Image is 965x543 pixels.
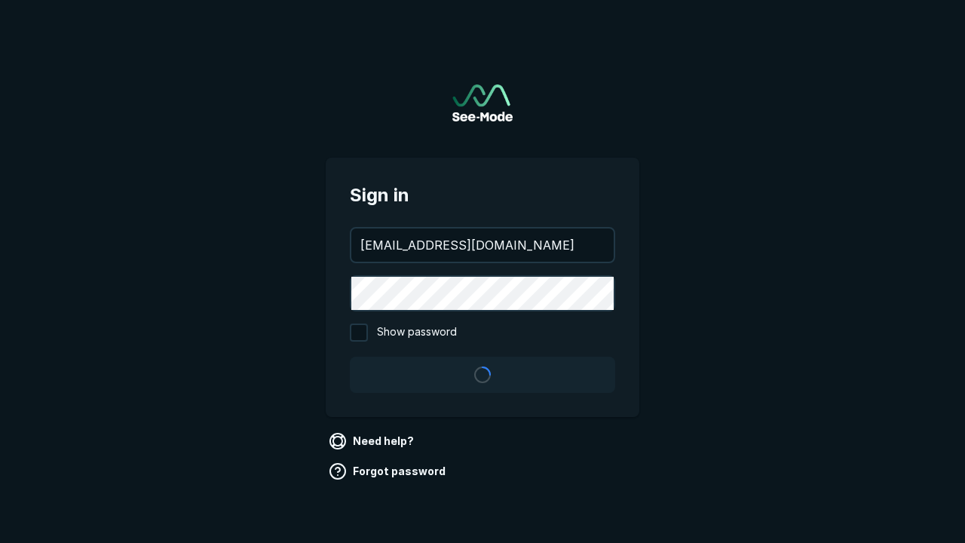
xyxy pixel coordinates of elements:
span: Show password [377,324,457,342]
a: Need help? [326,429,420,453]
input: your@email.com [351,229,614,262]
span: Sign in [350,182,615,209]
img: See-Mode Logo [452,84,513,121]
a: Forgot password [326,459,452,483]
a: Go to sign in [452,84,513,121]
